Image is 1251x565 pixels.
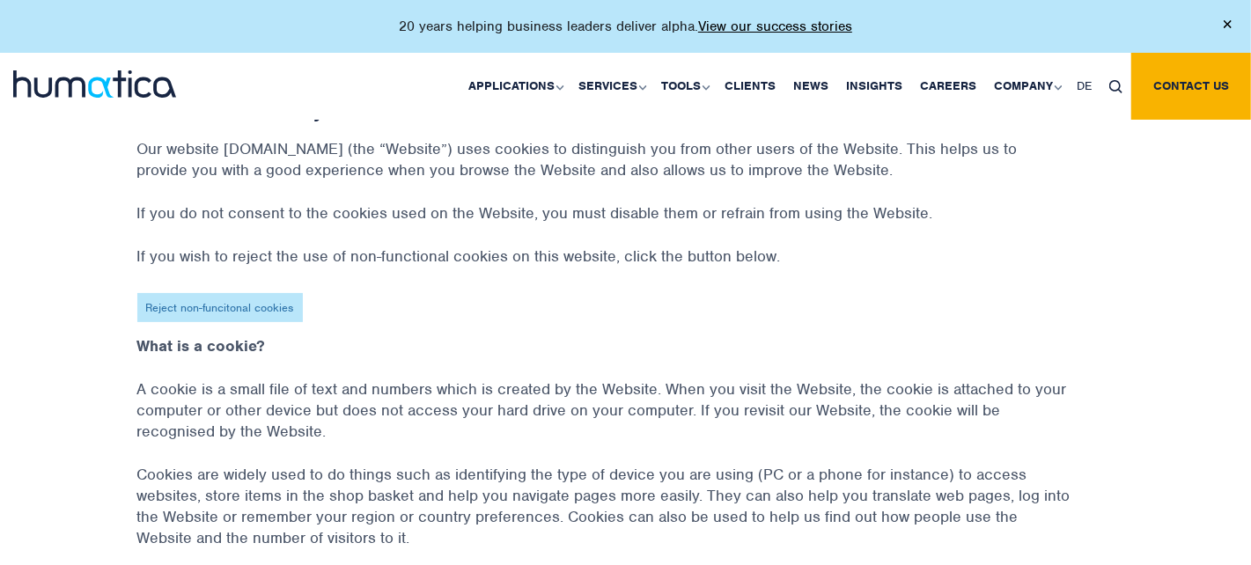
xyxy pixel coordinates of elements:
[137,202,1115,246] p: If you do not consent to the cookies used on the Website, you must disable them or refrain from u...
[137,293,303,322] a: Reject non-funcitonal cookies
[1077,78,1092,93] span: DE
[137,336,266,356] strong: What is a cookie?
[137,138,1115,202] p: Our website [DOMAIN_NAME] (the “Website”) uses cookies to distinguish you from other users of the...
[137,378,1115,464] p: A cookie is a small file of text and numbers which is created by the Website. When you visit the ...
[1131,53,1251,120] a: Contact us
[13,70,176,98] img: logo
[652,53,716,120] a: Tools
[911,53,985,120] a: Careers
[137,246,1115,289] p: If you wish to reject the use of non-functional cookies on this website, click the button below.
[1109,80,1122,93] img: search_icon
[784,53,837,120] a: News
[399,18,852,35] p: 20 years helping business leaders deliver alpha.
[1068,53,1100,120] a: DE
[837,53,911,120] a: Insights
[985,53,1068,120] a: Company
[716,53,784,120] a: Clients
[570,53,652,120] a: Services
[698,18,852,35] a: View our success stories
[460,53,570,120] a: Applications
